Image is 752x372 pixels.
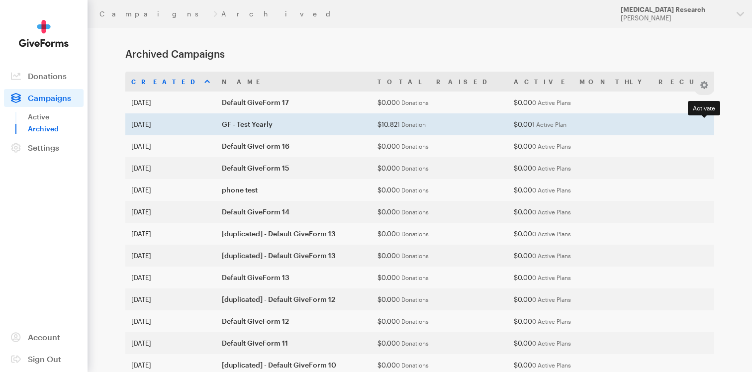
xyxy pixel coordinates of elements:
td: $0.00 [372,245,508,267]
a: Active [28,111,84,123]
td: [duplicated] - Default GiveForm 13 [216,223,372,245]
td: $0.00 [372,92,508,113]
td: [DATE] [125,92,216,113]
span: 0 Active Plans [532,99,571,106]
td: [duplicated] - Default GiveForm 12 [216,288,372,310]
td: [DATE] [125,332,216,354]
div: [PERSON_NAME] [621,14,729,22]
td: [DATE] [125,135,216,157]
span: Campaigns [28,93,71,102]
td: [duplicated] - Default GiveForm 13 [216,245,372,267]
td: $10.82 [372,113,508,135]
td: $0.00 [372,310,508,332]
span: 0 Active Plans [532,340,571,347]
td: [DATE] [125,157,216,179]
span: 0 Active Plans [532,143,571,150]
td: [DATE] [125,245,216,267]
td: $0.00 [372,267,508,288]
span: 1 Active Plan [532,121,566,128]
h1: Archived Campaigns [125,48,714,60]
span: Donations [28,71,67,81]
td: $0.00 [372,288,508,310]
span: 0 Active Plans [532,296,571,303]
span: 0 Donations [396,318,429,325]
td: [DATE] [125,201,216,223]
td: [DATE] [125,288,216,310]
span: 0 Donations [396,296,429,303]
td: $0.00 [372,201,508,223]
td: Default GiveForm 15 [216,157,372,179]
a: Donations [4,67,84,85]
a: Account [4,328,84,346]
span: 1 Donation [397,121,426,128]
span: 0 Donations [396,99,429,106]
td: [DATE] [125,223,216,245]
span: 0 Active Plans [532,186,571,193]
th: Name: activate to sort column ascending [216,72,372,92]
td: $0.00 [372,223,508,245]
td: Default GiveForm 14 [216,201,372,223]
td: $0.00 [372,157,508,179]
td: Default GiveForm 12 [216,310,372,332]
a: Campaigns [99,10,209,18]
span: 0 Donations [396,362,429,369]
span: 0 Active Plans [532,165,571,172]
span: 0 Donations [396,252,429,259]
span: 0 Active Plans [532,230,571,237]
span: Settings [28,143,59,152]
td: [DATE] [125,113,216,135]
span: 0 Donations [396,186,429,193]
img: GiveForms [19,20,69,47]
span: 0 Active Plans [532,274,571,281]
td: [DATE] [125,310,216,332]
a: Sign Out [4,350,84,368]
span: 0 Donations [396,143,429,150]
a: Archived [28,123,84,135]
span: 0 Active Plans [532,252,571,259]
th: Total Raised: activate to sort column ascending [372,72,508,92]
a: Settings [4,139,84,157]
a: Campaigns [4,89,84,107]
th: Created: activate to sort column ascending [125,72,216,92]
span: 0 Donations [396,274,429,281]
span: 0 Donations [396,208,429,215]
td: phone test [216,179,372,201]
td: Default GiveForm 17 [216,92,372,113]
td: $0.00 [372,179,508,201]
td: [DATE] [125,179,216,201]
td: Default GiveForm 13 [216,267,372,288]
span: 0 Donations [396,230,429,237]
span: 0 Donations [396,340,429,347]
span: Sign Out [28,354,61,364]
span: Account [28,332,60,342]
td: Default GiveForm 11 [216,332,372,354]
td: $0.00 [372,332,508,354]
td: $0.00 [372,135,508,157]
span: 0 Donations [396,165,429,172]
td: Default GiveForm 16 [216,135,372,157]
td: [DATE] [125,267,216,288]
span: 0 Active Plans [532,208,571,215]
span: 0 Active Plans [532,318,571,325]
span: 0 Active Plans [532,362,571,369]
div: [MEDICAL_DATA] Research [621,5,729,14]
td: GF - Test Yearly [216,113,372,135]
